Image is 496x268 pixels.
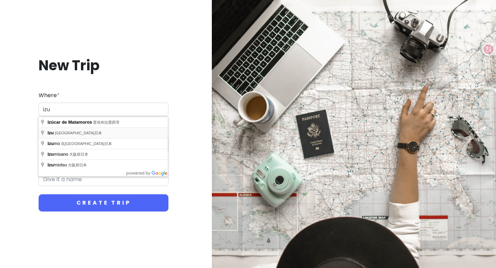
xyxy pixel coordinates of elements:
[48,120,92,125] span: Izúcar de Matamoros
[48,141,54,146] span: Izu
[48,152,69,157] span: misano
[48,162,54,167] span: Izu
[69,152,88,156] span: 大阪府日本
[39,103,168,116] input: City (e.g., New York)
[93,120,120,124] span: 普埃布拉墨西哥
[61,142,112,146] span: 岛[GEOGRAPHIC_DATA]日本
[48,130,54,135] span: Izu
[68,163,87,167] span: 大阪府日本
[39,91,60,100] label: Where
[39,194,168,212] button: Create Trip
[39,172,168,186] input: Give it a name
[55,131,102,135] span: [GEOGRAPHIC_DATA]日本
[48,141,61,146] span: mo
[48,152,54,157] span: Izu
[39,56,168,74] h1: New Trip
[48,162,68,167] span: miotsu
